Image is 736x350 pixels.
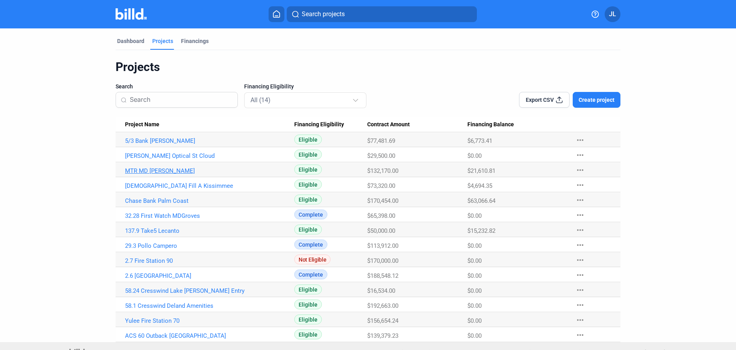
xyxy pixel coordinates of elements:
[294,210,327,219] span: Complete
[367,287,395,294] span: $16,534.00
[294,270,327,279] span: Complete
[575,285,585,295] mat-icon: more_horiz
[575,150,585,160] mat-icon: more_horiz
[294,240,327,249] span: Complete
[294,329,322,339] span: Eligible
[125,287,294,294] a: 58.24 Cresswind Lake [PERSON_NAME] Entry
[467,302,482,309] span: $0.00
[467,257,482,264] span: $0.00
[125,227,294,234] a: 137.9 Take5 Lecanto
[467,242,482,249] span: $0.00
[367,242,398,249] span: $113,912.00
[575,330,585,340] mat-icon: more_horiz
[467,167,495,174] span: $21,610.81
[294,165,322,174] span: Eligible
[467,182,492,189] span: $4,694.35
[125,197,294,204] a: Chase Bank Palm Coast
[125,242,294,249] a: 29.3 Pollo Campero
[294,121,367,128] div: Financing Eligibility
[116,8,147,20] img: Billd Company Logo
[367,121,410,128] span: Contract Amount
[181,37,209,45] div: Financings
[294,314,322,324] span: Eligible
[125,272,294,279] a: 2.6 [GEOGRAPHIC_DATA]
[467,272,482,279] span: $0.00
[125,182,294,189] a: [DEMOGRAPHIC_DATA] Fill A Kissimmee
[467,152,482,159] span: $0.00
[367,302,398,309] span: $192,663.00
[367,167,398,174] span: $132,170.00
[294,150,322,159] span: Eligible
[605,6,620,22] button: JL
[575,195,585,205] mat-icon: more_horiz
[125,212,294,219] a: 32.28 First Watch MDGroves
[367,227,395,234] span: $50,000.00
[125,167,294,174] a: MTR MD [PERSON_NAME]
[367,137,395,144] span: $77,481.69
[609,9,616,19] span: JL
[519,92,570,108] button: Export CSV
[294,299,322,309] span: Eligible
[367,212,395,219] span: $65,398.00
[367,182,395,189] span: $73,320.00
[152,37,173,45] div: Projects
[294,135,322,144] span: Eligible
[116,82,133,90] span: Search
[125,317,294,324] a: Yulee Fire Station 70
[367,197,398,204] span: $170,454.00
[575,210,585,220] mat-icon: more_horiz
[294,284,322,294] span: Eligible
[287,6,477,22] button: Search projects
[467,197,495,204] span: $63,066.64
[467,317,482,324] span: $0.00
[575,255,585,265] mat-icon: more_horiz
[575,240,585,250] mat-icon: more_horiz
[467,332,482,339] span: $0.00
[367,257,398,264] span: $170,000.00
[467,121,514,128] span: Financing Balance
[125,121,159,128] span: Project Name
[367,317,398,324] span: $156,654.24
[302,9,345,19] span: Search projects
[575,315,585,325] mat-icon: more_horiz
[125,152,294,159] a: [PERSON_NAME] Optical St Cloud
[117,37,144,45] div: Dashboard
[294,180,322,189] span: Eligible
[125,137,294,144] a: 5/3 Bank [PERSON_NAME]
[125,302,294,309] a: 58.1 Cresswind Deland Amenities
[575,300,585,310] mat-icon: more_horiz
[244,82,294,90] span: Financing Eligibility
[250,96,271,104] mat-select-trigger: All (14)
[467,121,568,128] div: Financing Balance
[294,225,322,234] span: Eligible
[116,60,620,75] div: Projects
[573,92,620,108] button: Create project
[294,195,322,204] span: Eligible
[294,121,344,128] span: Financing Eligibility
[125,332,294,339] a: ACS 60 Outback [GEOGRAPHIC_DATA]
[579,96,615,104] span: Create project
[575,180,585,190] mat-icon: more_horiz
[467,137,492,144] span: $6,773.41
[575,135,585,145] mat-icon: more_horiz
[130,92,233,108] input: Search
[575,270,585,280] mat-icon: more_horiz
[575,165,585,175] mat-icon: more_horiz
[367,272,398,279] span: $188,548.12
[125,257,294,264] a: 2.7 Fire Station 90
[367,152,395,159] span: $29,500.00
[467,212,482,219] span: $0.00
[467,287,482,294] span: $0.00
[575,225,585,235] mat-icon: more_horiz
[367,121,467,128] div: Contract Amount
[526,96,554,104] span: Export CSV
[125,121,294,128] div: Project Name
[467,227,495,234] span: $15,232.82
[294,255,331,264] span: Not Eligible
[367,332,398,339] span: $139,379.23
